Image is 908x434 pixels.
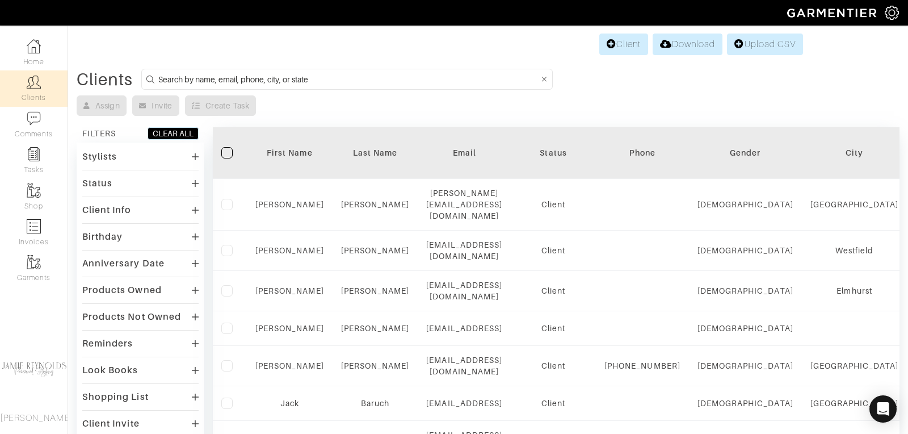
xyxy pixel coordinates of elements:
div: Client Info [82,205,132,216]
div: Last Name [341,147,410,158]
a: Upload CSV [727,34,803,55]
div: [PHONE_NUMBER] [604,360,680,372]
div: CLEAR ALL [153,128,194,139]
th: Toggle SortBy [247,127,333,179]
div: Anniversary Date [82,258,165,269]
img: garments-icon-b7da505a4dc4fd61783c78ac3ca0ef83fa9d6f193b1c9dc38574b1d14d53ca28.png [27,183,41,198]
div: Client [519,360,587,372]
a: [PERSON_NAME] [255,246,324,255]
th: Toggle SortBy [511,127,596,179]
div: [EMAIL_ADDRESS][DOMAIN_NAME] [426,279,502,302]
a: [PERSON_NAME] [341,324,410,333]
img: dashboard-icon-dbcd8f5a0b271acd01030246c82b418ddd0df26cd7fceb0bd07c9910d44c42f6.png [27,39,41,53]
div: Status [519,147,587,158]
img: garmentier-logo-header-white-b43fb05a5012e4ada735d5af1a66efaba907eab6374d6393d1fbf88cb4ef424d.png [781,3,885,23]
div: Phone [604,147,680,158]
div: [EMAIL_ADDRESS] [426,323,502,334]
div: Reminders [82,338,133,349]
div: Westfield [810,245,899,256]
img: garments-icon-b7da505a4dc4fd61783c78ac3ca0ef83fa9d6f193b1c9dc38574b1d14d53ca28.png [27,255,41,269]
div: Products Not Owned [82,311,181,323]
div: [PERSON_NAME][EMAIL_ADDRESS][DOMAIN_NAME] [426,187,502,222]
div: [DEMOGRAPHIC_DATA] [697,323,793,334]
div: First Name [255,147,324,158]
div: Look Books [82,365,138,376]
div: Gender [697,147,793,158]
img: clients-icon-6bae9207a08558b7cb47a8932f037763ab4055f8c8b6bfacd5dc20c3e0201464.png [27,75,41,89]
img: orders-icon-0abe47150d42831381b5fb84f609e132dff9fe21cb692f30cb5eec754e2cba89.png [27,219,41,233]
a: Baruch [361,399,389,408]
a: [PERSON_NAME] [255,324,324,333]
div: Products Owned [82,285,162,296]
div: [DEMOGRAPHIC_DATA] [697,285,793,297]
div: [EMAIL_ADDRESS][DOMAIN_NAME] [426,239,502,262]
a: [PERSON_NAME] [255,200,324,209]
div: Shopping List [82,391,149,403]
div: [EMAIL_ADDRESS][DOMAIN_NAME] [426,354,502,377]
div: Client Invite [82,418,140,429]
div: [GEOGRAPHIC_DATA] [810,398,899,409]
div: Client [519,398,587,409]
div: Email [426,147,502,158]
div: Clients [77,74,133,85]
div: FILTERS [82,128,116,139]
button: CLEAR ALL [148,127,199,140]
img: gear-icon-white-bd11855cb880d31180b6d7d6211b90ccbf57a29d726f0c71d8c61bd08dd39cc2.png [885,6,899,20]
a: [PERSON_NAME] [255,361,324,370]
th: Toggle SortBy [689,127,802,179]
a: Download [653,34,722,55]
div: Client [519,323,587,334]
a: [PERSON_NAME] [341,200,410,209]
div: Elmhurst [810,285,899,297]
th: Toggle SortBy [333,127,418,179]
a: [PERSON_NAME] [341,286,410,295]
div: [DEMOGRAPHIC_DATA] [697,199,793,210]
img: reminder-icon-8004d30b9f0a5d33ae49ab947aed9ed385cf756f9e5892f1edd6e32f2345188e.png [27,147,41,161]
div: Client [519,245,587,256]
a: Client [599,34,648,55]
input: Search by name, email, phone, city, or state [158,72,539,86]
a: [PERSON_NAME] [341,246,410,255]
a: Jack [280,399,299,408]
div: Client [519,285,587,297]
div: [DEMOGRAPHIC_DATA] [697,245,793,256]
a: [PERSON_NAME] [255,286,324,295]
div: [DEMOGRAPHIC_DATA] [697,360,793,372]
div: [EMAIL_ADDRESS] [426,398,502,409]
div: City [810,147,899,158]
div: [GEOGRAPHIC_DATA] [810,360,899,372]
div: [GEOGRAPHIC_DATA] [810,199,899,210]
img: comment-icon-a0a6a9ef722e966f86d9cbdc48e553b5cf19dbc54f86b18d962a5391bc8f6eb6.png [27,111,41,126]
div: Status [82,178,112,189]
a: [PERSON_NAME] [341,361,410,370]
div: Open Intercom Messenger [869,395,897,423]
div: [DEMOGRAPHIC_DATA] [697,398,793,409]
div: Birthday [82,231,123,243]
div: Stylists [82,151,117,162]
div: Client [519,199,587,210]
